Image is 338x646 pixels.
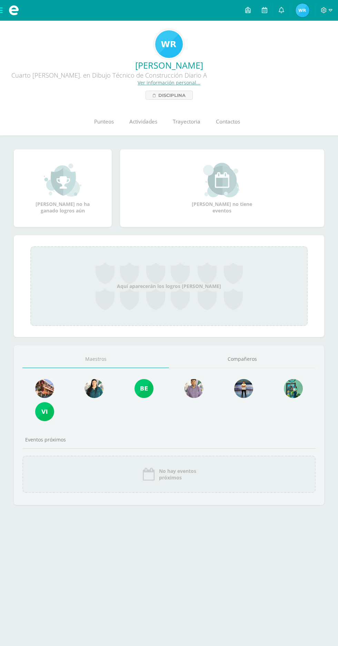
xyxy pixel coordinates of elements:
[159,468,196,481] span: No hay eventos próximos
[6,71,212,79] div: Cuarto [PERSON_NAME]. en Dibujo Técnico de Construcción Diario A
[94,118,114,125] span: Punteos
[169,350,316,368] a: Compañeros
[22,436,316,443] div: Eventos próximos
[22,350,169,368] a: Maestros
[28,163,97,214] div: [PERSON_NAME] no ha ganado logros aún
[188,163,257,214] div: [PERSON_NAME] no tiene eventos
[155,30,183,58] img: 56260c6b3856a2ec94d6ebedd4772af4.png
[35,402,54,421] img: 86ad762a06db99f3d783afd7c36c2468.png
[121,108,165,136] a: Actividades
[30,246,308,326] div: Aquí aparecerán los logros [PERSON_NAME]
[234,379,253,398] img: 62c276f9e5707e975a312ba56e3c64d5.png
[158,91,186,99] span: Disciplina
[85,379,104,398] img: 978d87b925d35904a78869fb8ac2cdd4.png
[35,379,54,398] img: e29994105dc3c498302d04bab28faecd.png
[135,379,153,398] img: c41d019b26e4da35ead46476b645875d.png
[86,108,121,136] a: Punteos
[216,118,240,125] span: Contactos
[6,59,332,71] a: [PERSON_NAME]
[284,379,303,398] img: f42db2dd1cd36b3b6e69d82baa85bd48.png
[185,379,203,398] img: b74992f0b286c7892e1bd0182a1586b6.png
[165,108,208,136] a: Trayectoria
[296,3,309,17] img: fcfaa8a659a726b53afcd2a7f7de06ee.png
[203,163,241,197] img: event_small.png
[142,467,156,481] img: event_icon.png
[138,79,200,86] a: Ver información personal...
[146,91,193,100] a: Disciplina
[208,108,248,136] a: Contactos
[173,118,200,125] span: Trayectoria
[129,118,157,125] span: Actividades
[44,163,81,197] img: achievement_small.png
